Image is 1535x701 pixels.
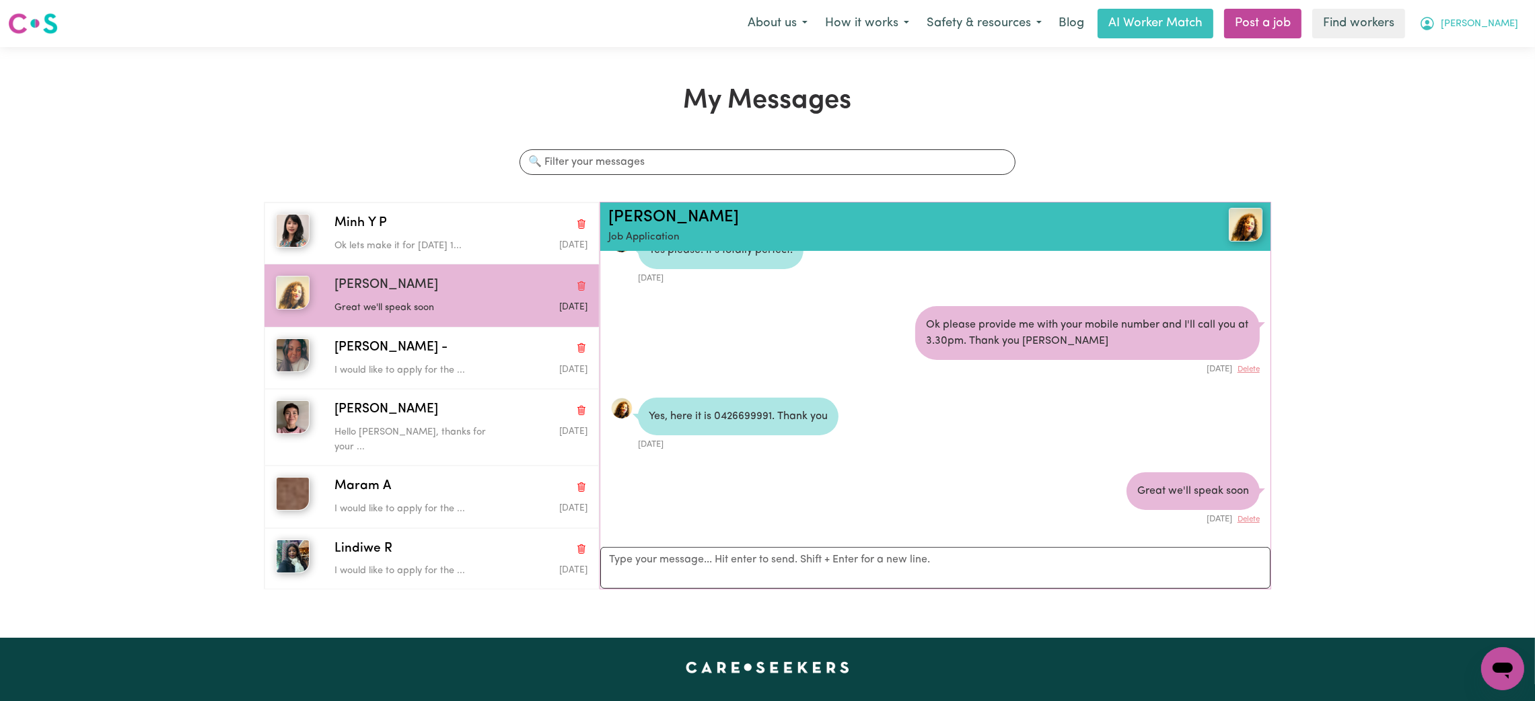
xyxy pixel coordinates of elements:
[1238,514,1260,525] button: Delete
[8,8,58,39] a: Careseekers logo
[608,209,739,225] a: [PERSON_NAME]
[334,301,503,316] p: Great we'll speak soon
[611,398,633,419] a: View Jazz Davies 's profile
[739,9,816,38] button: About us
[638,398,838,435] div: Yes, here it is 0426699991. Thank you
[334,276,438,295] span: [PERSON_NAME]
[686,662,849,673] a: Careseekers home page
[520,149,1015,175] input: 🔍 Filter your messages
[1224,9,1301,38] a: Post a job
[1098,9,1213,38] a: AI Worker Match
[575,339,587,357] button: Delete conversation
[334,400,438,420] span: [PERSON_NAME]
[334,540,392,559] span: Lindiwe R
[559,365,587,374] span: Message sent on August 3, 2025
[915,360,1260,375] div: [DATE]
[276,276,310,309] img: Jazz Davies
[638,269,804,285] div: [DATE]
[575,215,587,232] button: Delete conversation
[264,202,599,264] button: Minh Y PMinh Y PDelete conversationOk lets make it for [DATE] 1...Message sent on August 3, 2025
[638,435,838,451] div: [DATE]
[264,528,599,590] button: Lindiwe RLindiwe RDelete conversationI would like to apply for the ...Message sent on August 2, 2025
[1229,208,1262,242] img: View Jazz Davies 's profile
[264,264,599,326] button: Jazz Davies [PERSON_NAME]Delete conversationGreat we'll speak soonMessage sent on August 3, 2025
[276,400,310,434] img: Yasuyo O
[575,402,587,419] button: Delete conversation
[559,241,587,250] span: Message sent on August 3, 2025
[575,277,587,295] button: Delete conversation
[264,327,599,389] button: Arpanpreet -[PERSON_NAME] -Delete conversationI would like to apply for the ...Message sent on Au...
[334,338,448,358] span: [PERSON_NAME] -
[276,338,310,372] img: Arpanpreet -
[559,427,587,436] span: Message sent on August 3, 2025
[611,398,633,419] img: F4E82D9A86B67A4511BCF4CB04B9A067_avatar_blob
[276,214,310,248] img: Minh Y P
[559,504,587,513] span: Message sent on August 2, 2025
[1127,472,1260,510] div: Great we'll speak soon
[334,239,503,254] p: Ok lets make it for [DATE] 1...
[575,540,587,558] button: Delete conversation
[1153,208,1262,242] a: Jazz Davies
[575,478,587,496] button: Delete conversation
[1050,9,1092,38] a: Blog
[264,389,599,466] button: Yasuyo O[PERSON_NAME]Delete conversationHello [PERSON_NAME], thanks for your ...Message sent on A...
[608,230,1153,246] p: Job Application
[915,306,1260,360] div: Ok please provide me with your mobile number and I'll call you at 3.30pm. Thank you [PERSON_NAME]
[559,566,587,575] span: Message sent on August 2, 2025
[334,502,503,517] p: I would like to apply for the ...
[918,9,1050,38] button: Safety & resources
[816,9,918,38] button: How it works
[276,477,310,511] img: Maram A
[1312,9,1405,38] a: Find workers
[1481,647,1524,690] iframe: Button to launch messaging window, conversation in progress
[334,564,503,579] p: I would like to apply for the ...
[1127,510,1260,525] div: [DATE]
[1411,9,1527,38] button: My Account
[334,363,503,378] p: I would like to apply for the ...
[334,425,503,454] p: Hello [PERSON_NAME], thanks for your ...
[276,540,310,573] img: Lindiwe R
[264,85,1271,117] h1: My Messages
[334,214,387,233] span: Minh Y P
[1238,364,1260,375] button: Delete
[264,466,599,527] button: Maram AMaram ADelete conversationI would like to apply for the ...Message sent on August 2, 2025
[559,303,587,311] span: Message sent on August 3, 2025
[334,477,391,496] span: Maram A
[8,11,58,36] img: Careseekers logo
[1441,17,1518,32] span: [PERSON_NAME]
